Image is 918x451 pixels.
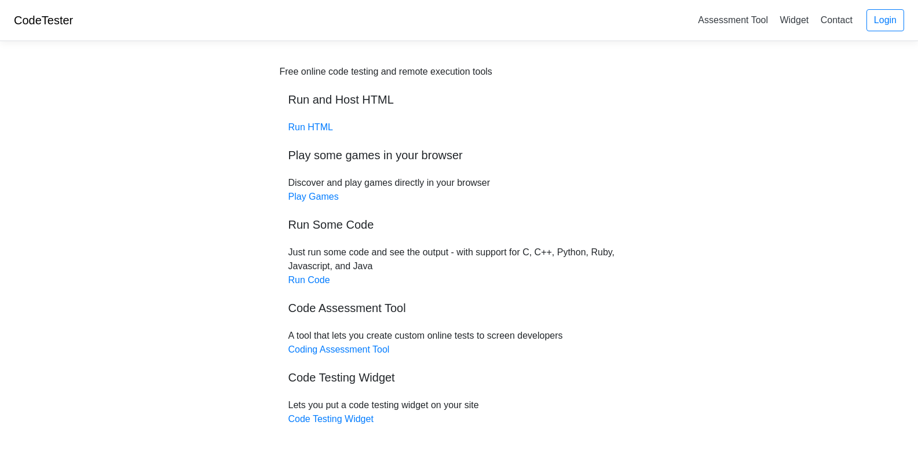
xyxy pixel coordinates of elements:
[280,65,492,79] div: Free online code testing and remote execution tools
[288,344,390,354] a: Coding Assessment Tool
[288,301,630,315] h5: Code Assessment Tool
[288,275,330,285] a: Run Code
[288,192,339,201] a: Play Games
[288,93,630,107] h5: Run and Host HTML
[288,122,333,132] a: Run HTML
[288,371,630,384] h5: Code Testing Widget
[288,148,630,162] h5: Play some games in your browser
[866,9,904,31] a: Login
[14,14,73,27] a: CodeTester
[288,218,630,232] h5: Run Some Code
[775,10,813,30] a: Widget
[288,414,374,424] a: Code Testing Widget
[693,10,773,30] a: Assessment Tool
[816,10,857,30] a: Contact
[280,65,639,426] div: Discover and play games directly in your browser Just run some code and see the output - with sup...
